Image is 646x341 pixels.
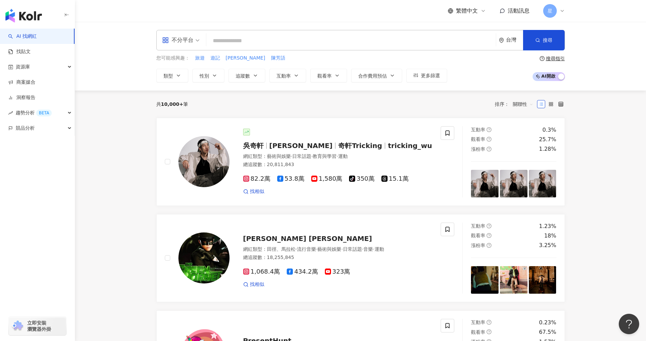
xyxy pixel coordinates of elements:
span: · [316,246,317,252]
span: environment [499,38,504,43]
div: 排序： [495,99,537,110]
span: 搜尋 [543,37,552,43]
div: BETA [36,110,52,116]
a: chrome extension立即安裝 瀏覽器外掛 [9,317,66,335]
div: 搜尋指引 [546,56,565,61]
div: 網紅類型 ： [243,153,433,160]
span: 350萬 [349,175,374,182]
div: 1.28% [539,145,556,153]
img: chrome extension [11,321,24,331]
a: 商案媒合 [8,79,35,86]
span: 323萬 [325,268,350,275]
span: 互動率 [471,223,485,229]
span: 藝術與娛樂 [267,153,291,159]
button: 追蹤數 [229,69,265,82]
span: · [311,153,313,159]
span: 關聯性 [513,99,533,110]
span: · [341,246,343,252]
span: 合作費用預估 [358,73,387,79]
span: 音樂 [363,246,373,252]
span: 互動率 [471,320,485,325]
img: logo [5,9,42,22]
span: · [362,246,363,252]
img: post-image [529,266,556,294]
span: 1,068.4萬 [243,268,280,275]
span: 資源庫 [16,59,30,75]
span: 更多篩選 [421,73,440,78]
span: 互動率 [277,73,291,79]
img: KOL Avatar [178,136,230,187]
div: 67.5% [539,328,556,336]
span: 遊記 [210,55,220,62]
a: KOL Avatar吳奇軒[PERSON_NAME]奇軒Trickingtricking_wu網紅類型：藝術與娛樂·日常話題·教育與學習·運動總追蹤數：20,811,84382.2萬53.8萬1... [156,118,565,206]
span: 82.2萬 [243,175,270,182]
div: 總追蹤數 ： 18,255,845 [243,254,433,261]
span: [PERSON_NAME] [226,55,265,62]
span: 奇軒Tricking [338,142,382,150]
span: 運動 [338,153,348,159]
span: · [291,153,292,159]
span: 找相似 [250,281,264,288]
span: question-circle [487,224,491,228]
span: question-circle [540,56,545,61]
button: 合作費用預估 [351,69,402,82]
img: post-image [471,170,499,197]
div: 25.7% [539,136,556,143]
iframe: Help Scout Beacon - Open [619,314,639,334]
button: 陳芳語 [271,54,286,62]
div: 共 筆 [156,101,188,107]
span: question-circle [487,329,491,334]
span: 運動 [375,246,384,252]
span: question-circle [487,233,491,238]
span: 434.2萬 [287,268,318,275]
div: 總追蹤數 ： 20,811,843 [243,161,433,168]
img: KOL Avatar [178,232,230,283]
div: 1.23% [539,223,556,230]
button: 更多篩選 [406,69,447,82]
a: 洞察報告 [8,94,35,101]
a: 找相似 [243,281,264,288]
button: 性別 [192,69,224,82]
span: 追蹤數 [236,73,250,79]
span: rise [8,111,13,115]
button: 類型 [156,69,188,82]
div: 0.3% [542,126,556,134]
a: KOL Avatar[PERSON_NAME] [PERSON_NAME]網紅類型：田徑、馬拉松·流行音樂·藝術與娛樂·日常話題·音樂·運動總追蹤數：18,255,8451,068.4萬434.... [156,214,565,302]
div: 18% [544,232,556,240]
button: 旅遊 [195,54,205,62]
span: 星 [548,7,552,15]
span: 趨勢分析 [16,105,52,120]
span: 1,580萬 [311,175,343,182]
span: 吳奇軒 [243,142,264,150]
img: post-image [471,266,499,294]
span: question-circle [487,320,491,325]
span: 觀看率 [471,136,485,142]
span: 漲粉率 [471,146,485,152]
span: 日常話題 [292,153,311,159]
span: tricking_wu [388,142,432,150]
button: [PERSON_NAME] [225,54,266,62]
span: 您可能感興趣： [156,55,190,62]
button: 觀看率 [310,69,347,82]
button: 互動率 [269,69,306,82]
span: 觀看率 [471,233,485,238]
div: 台灣 [506,37,523,43]
span: 藝術與娛樂 [317,246,341,252]
span: 15.1萬 [381,175,409,182]
span: 教育與學習 [313,153,336,159]
a: 找貼文 [8,48,31,55]
img: post-image [500,266,527,294]
span: 互動率 [471,127,485,132]
span: 10,000+ [161,101,184,107]
span: 旅遊 [195,55,205,62]
span: [PERSON_NAME] [269,142,333,150]
span: appstore [162,37,169,44]
img: post-image [529,170,556,197]
button: 搜尋 [523,30,565,50]
span: 競品分析 [16,120,35,136]
span: · [336,153,338,159]
img: post-image [500,170,527,197]
span: 立即安裝 瀏覽器外掛 [27,320,51,332]
span: question-circle [487,147,491,151]
span: · [296,246,297,252]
